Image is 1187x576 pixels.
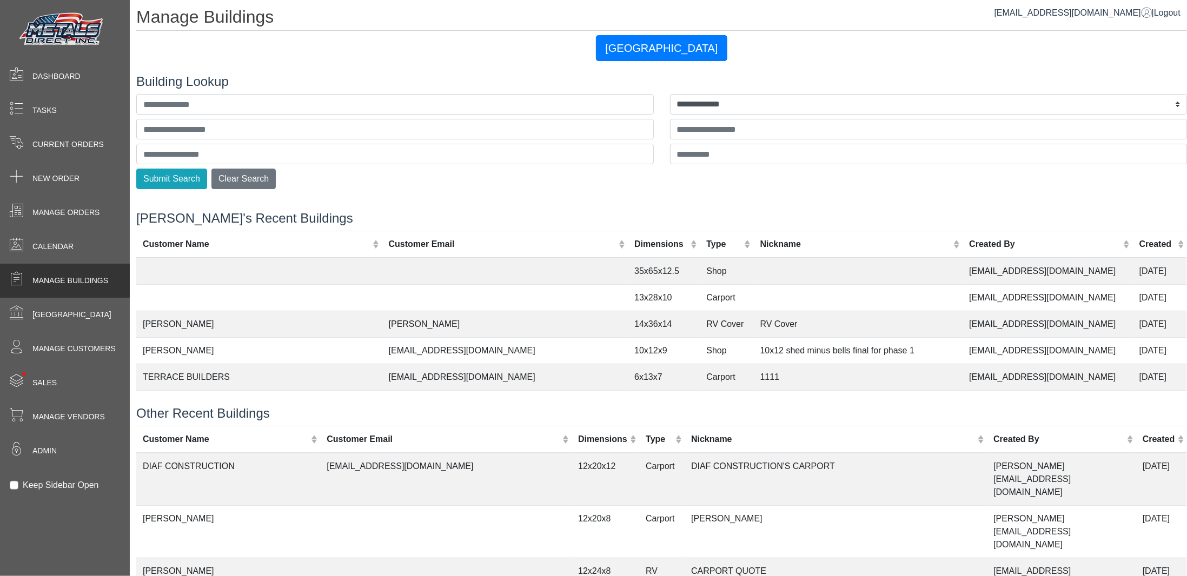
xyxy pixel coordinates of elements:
[1133,311,1187,337] td: [DATE]
[136,364,382,390] td: TERRACE BUILDERS
[691,433,975,446] div: Nickname
[628,364,700,390] td: 6x13x7
[1133,337,1187,364] td: [DATE]
[32,241,74,252] span: Calendar
[706,238,741,251] div: Type
[136,453,320,506] td: DIAF CONSTRUCTION
[32,71,81,82] span: Dashboard
[136,406,1187,421] h4: Other Recent Buildings
[628,258,700,285] td: 35x65x12.5
[10,356,38,391] span: •
[987,505,1136,558] td: [PERSON_NAME][EMAIL_ADDRESS][DOMAIN_NAME]
[136,211,1187,226] h4: [PERSON_NAME]'s Recent Buildings
[327,433,559,446] div: Customer Email
[969,238,1120,251] div: Created By
[382,364,628,390] td: [EMAIL_ADDRESS][DOMAIN_NAME]
[136,169,207,189] button: Submit Search
[32,377,57,389] span: Sales
[963,284,1132,311] td: [EMAIL_ADDRESS][DOMAIN_NAME]
[754,337,963,364] td: 10x12 shed minus bells final for phase 1
[994,6,1181,19] div: |
[1154,8,1181,17] span: Logout
[1136,505,1187,558] td: [DATE]
[32,173,79,184] span: New Order
[760,238,951,251] div: Nickname
[572,505,639,558] td: 12x20x8
[32,139,104,150] span: Current Orders
[685,505,987,558] td: [PERSON_NAME]
[32,343,116,354] span: Manage Customers
[32,445,57,457] span: Admin
[1133,390,1187,417] td: [DATE]
[136,337,382,364] td: [PERSON_NAME]
[628,337,700,364] td: 10x12x9
[963,390,1132,417] td: [EMAIL_ADDRESS][DOMAIN_NAME]
[1143,433,1175,446] div: Created
[963,364,1132,390] td: [EMAIL_ADDRESS][DOMAIN_NAME]
[639,505,685,558] td: Carport
[16,10,108,50] img: Metals Direct Inc Logo
[143,238,370,251] div: Customer Name
[1136,453,1187,506] td: [DATE]
[963,337,1132,364] td: [EMAIL_ADDRESS][DOMAIN_NAME]
[211,169,276,189] button: Clear Search
[32,411,105,423] span: Manage Vendors
[136,6,1187,31] h1: Manage Buildings
[382,311,628,337] td: [PERSON_NAME]
[685,453,987,506] td: DIAF CONSTRUCTION'S CARPORT
[23,479,99,492] label: Keep Sidebar Open
[628,284,700,311] td: 13x28x10
[572,453,639,506] td: 12x20x12
[1133,258,1187,285] td: [DATE]
[963,258,1132,285] td: [EMAIL_ADDRESS][DOMAIN_NAME]
[32,309,111,320] span: [GEOGRAPHIC_DATA]
[700,337,753,364] td: Shop
[634,238,688,251] div: Dimensions
[754,364,963,390] td: 1111
[993,433,1124,446] div: Created By
[628,311,700,337] td: 14x36x14
[320,453,572,506] td: [EMAIL_ADDRESS][DOMAIN_NAME]
[32,207,100,218] span: Manage Orders
[639,453,685,506] td: Carport
[700,364,753,390] td: Carport
[32,105,57,116] span: Tasks
[754,311,963,337] td: RV Cover
[700,311,753,337] td: RV Cover
[987,453,1136,506] td: [PERSON_NAME][EMAIL_ADDRESS][DOMAIN_NAME]
[578,433,627,446] div: Dimensions
[963,311,1132,337] td: [EMAIL_ADDRESS][DOMAIN_NAME]
[596,43,727,52] a: [GEOGRAPHIC_DATA]
[700,390,753,417] td: Carport
[596,35,727,61] button: [GEOGRAPHIC_DATA]
[994,8,1152,17] a: [EMAIL_ADDRESS][DOMAIN_NAME]
[646,433,673,446] div: Type
[700,284,753,311] td: Carport
[1133,284,1187,311] td: [DATE]
[382,337,628,364] td: [EMAIL_ADDRESS][DOMAIN_NAME]
[389,238,616,251] div: Customer Email
[143,433,308,446] div: Customer Name
[700,258,753,285] td: Shop
[1139,238,1175,251] div: Created
[32,275,108,286] span: Manage Buildings
[628,390,700,417] td: 13x28x10
[136,311,382,337] td: [PERSON_NAME]
[136,74,1187,90] h4: Building Lookup
[136,505,320,558] td: [PERSON_NAME]
[1133,364,1187,390] td: [DATE]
